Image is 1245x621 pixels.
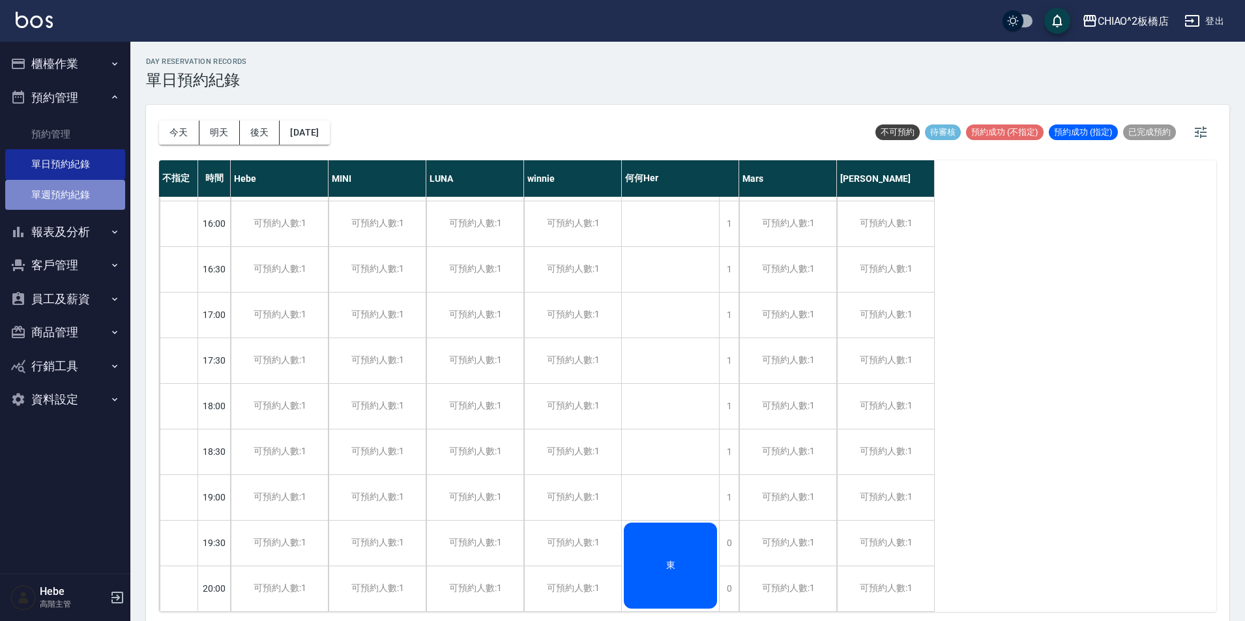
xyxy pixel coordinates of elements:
div: 可預約人數:1 [231,429,328,474]
button: 明天 [199,121,240,145]
div: MINI [329,160,426,197]
span: 已完成預約 [1123,126,1176,138]
a: 單日預約紀錄 [5,149,125,179]
button: [DATE] [280,121,329,145]
div: 可預約人數:1 [739,566,836,611]
a: 單週預約紀錄 [5,180,125,210]
div: [PERSON_NAME] [837,160,935,197]
div: 可預約人數:1 [329,293,426,338]
div: 可預約人數:1 [739,293,836,338]
div: 可預約人數:1 [426,338,523,383]
div: 可預約人數:1 [524,521,621,566]
button: 後天 [240,121,280,145]
div: 可預約人數:1 [739,247,836,292]
div: 可預約人數:1 [837,521,934,566]
a: 預約管理 [5,119,125,149]
div: CHIAO^2板橋店 [1098,13,1169,29]
div: 1 [719,475,739,520]
div: 可預約人數:1 [739,521,836,566]
div: 16:00 [198,201,231,246]
div: 1 [719,247,739,292]
div: 可預約人數:1 [739,429,836,474]
span: 預約成功 (指定) [1049,126,1118,138]
div: Mars [739,160,837,197]
img: Person [10,585,37,611]
div: 可預約人數:1 [739,338,836,383]
div: 可預約人數:1 [329,521,426,566]
div: 可預約人數:1 [231,293,328,338]
span: 預約成功 (不指定) [966,126,1044,138]
div: 可預約人數:1 [837,293,934,338]
div: 可預約人數:1 [837,475,934,520]
div: 可預約人數:1 [837,566,934,611]
div: 可預約人數:1 [524,201,621,246]
div: 可預約人數:1 [426,566,523,611]
div: 可預約人數:1 [231,475,328,520]
div: 可預約人數:1 [426,521,523,566]
div: winnie [524,160,622,197]
div: 可預約人數:1 [739,201,836,246]
div: 可預約人數:1 [329,384,426,429]
div: 可預約人數:1 [524,566,621,611]
div: 可預約人數:1 [426,429,523,474]
div: 16:30 [198,246,231,292]
div: 可預約人數:1 [837,384,934,429]
div: 1 [719,338,739,383]
div: 可預約人數:1 [739,475,836,520]
div: 1 [719,201,739,246]
div: 可預約人數:1 [837,201,934,246]
button: save [1044,8,1070,34]
button: 今天 [159,121,199,145]
button: 員工及薪資 [5,282,125,316]
div: 18:00 [198,383,231,429]
div: 可預約人數:1 [837,338,934,383]
div: 可預約人數:1 [329,475,426,520]
span: 待審核 [925,126,961,138]
div: 18:30 [198,429,231,474]
div: 時間 [198,160,231,197]
button: 行銷工具 [5,349,125,383]
div: 19:00 [198,474,231,520]
div: 17:30 [198,338,231,383]
div: 可預約人數:1 [739,384,836,429]
div: 20:00 [198,566,231,611]
div: 可預約人數:1 [231,384,328,429]
div: 可預約人數:1 [426,201,523,246]
div: 可預約人數:1 [231,566,328,611]
div: 0 [719,566,739,611]
div: 可預約人數:1 [524,384,621,429]
h2: day Reservation records [146,57,247,66]
div: 可預約人數:1 [524,338,621,383]
div: 可預約人數:1 [231,247,328,292]
div: 可預約人數:1 [329,429,426,474]
div: 可預約人數:1 [524,475,621,520]
div: 可預約人數:1 [329,338,426,383]
div: Hebe [231,160,329,197]
div: 可預約人數:1 [837,429,934,474]
div: 可預約人數:1 [329,566,426,611]
div: 可預約人數:1 [524,293,621,338]
h3: 單日預約紀錄 [146,71,247,89]
div: 可預約人數:1 [426,247,523,292]
button: 商品管理 [5,315,125,349]
div: 可預約人數:1 [524,429,621,474]
button: 櫃檯作業 [5,47,125,81]
div: LUNA [426,160,524,197]
div: 可預約人數:1 [329,247,426,292]
button: 登出 [1179,9,1229,33]
button: 資料設定 [5,383,125,416]
button: 預約管理 [5,81,125,115]
div: 19:30 [198,520,231,566]
div: 可預約人數:1 [426,475,523,520]
div: 1 [719,384,739,429]
div: 可預約人數:1 [837,247,934,292]
div: 可預約人數:1 [426,384,523,429]
div: 17:00 [198,292,231,338]
div: 可預約人數:1 [426,293,523,338]
div: 何何Her [622,160,739,197]
div: 可預約人數:1 [231,338,328,383]
button: 報表及分析 [5,215,125,249]
div: 不指定 [159,160,198,197]
div: 0 [719,521,739,566]
span: 東 [664,560,678,571]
